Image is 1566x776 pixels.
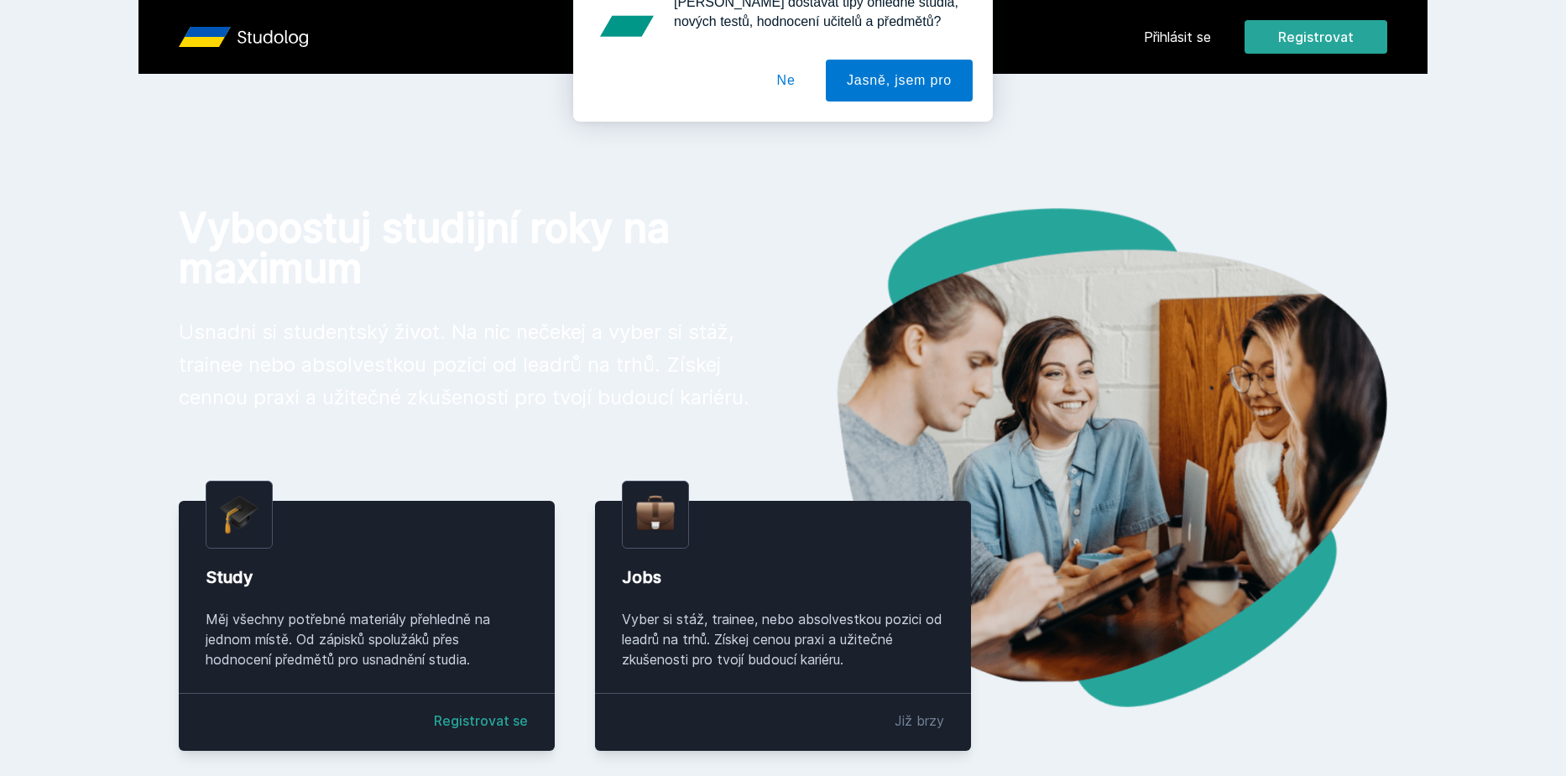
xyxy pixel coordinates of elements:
[434,711,528,731] a: Registrovat se
[622,609,944,669] div: Vyber si stáž, trainee, nebo absolvestkou pozici od leadrů na trhů. Získej cenou praxi a užitečné...
[895,711,944,731] div: Již brzy
[179,315,756,414] p: Usnadni si studentský život. Na nic nečekej a vyber si stáž, trainee nebo absolvestkou pozici od ...
[636,492,675,534] img: briefcase.png
[622,565,944,589] div: Jobs
[826,87,973,129] button: Jasně, jsem pro
[206,609,528,669] div: Měj všechny potřebné materiály přehledně na jednom místě. Od zápisků spolužáků přes hodnocení pře...
[206,565,528,589] div: Study
[756,87,817,129] button: Ne
[783,208,1387,707] img: hero.png
[179,208,756,289] h1: Vyboostuj studijní roky na maximum
[660,20,973,59] div: [PERSON_NAME] dostávat tipy ohledně studia, nových testů, hodnocení učitelů a předmětů?
[593,20,660,87] img: notification icon
[220,495,258,534] img: graduation-cap.png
